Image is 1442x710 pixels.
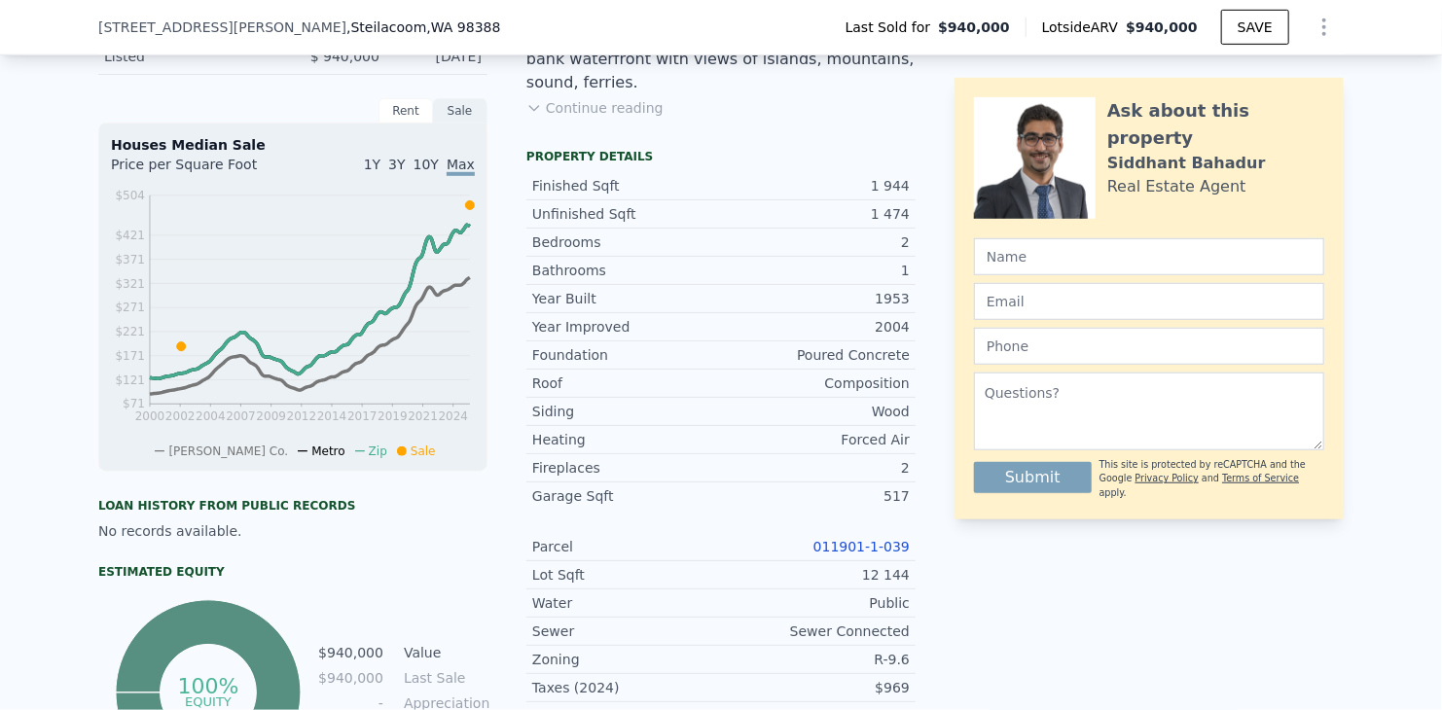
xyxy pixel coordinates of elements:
div: Water [532,593,721,613]
div: Siding [532,402,721,421]
div: Poured Concrete [721,345,910,365]
input: Phone [974,328,1324,365]
div: Fireplaces [532,458,721,478]
div: Price per Square Foot [111,155,293,186]
div: 1953 [721,289,910,308]
tspan: $504 [115,189,145,202]
div: Public [721,593,910,613]
button: SAVE [1221,10,1289,45]
input: Name [974,238,1324,275]
div: Sale [433,98,487,124]
span: Last Sold for [846,18,939,37]
a: 011901-1-039 [813,539,910,554]
div: Property details [526,149,916,164]
tspan: 2021 [408,409,438,423]
tspan: 2004 [196,409,226,423]
tspan: $171 [115,349,145,363]
tspan: 2012 [287,409,317,423]
div: Heating [532,430,721,449]
div: R-9.6 [721,650,910,669]
div: Sewer [532,621,721,641]
div: Unfinished Sqft [532,204,721,224]
div: 2004 [721,317,910,337]
div: Finished Sqft [532,176,721,195]
div: 1 [721,261,910,280]
div: Roof [532,373,721,393]
tspan: $121 [115,373,145,387]
div: Composition [721,373,910,393]
div: Siddhant Bahadur [1107,152,1266,175]
tspan: 2017 [347,409,378,423]
a: Terms of Service [1222,473,1299,483]
div: Year Improved [532,317,721,337]
span: $940,000 [938,18,1010,37]
div: [DATE] [395,47,482,66]
div: Estimated Equity [98,564,487,580]
tspan: 2024 [439,409,469,423]
td: $940,000 [317,667,384,689]
tspan: 2000 [135,409,165,423]
div: Bathrooms [532,261,721,280]
span: , Steilacoom [346,18,500,37]
tspan: 2002 [165,409,196,423]
div: Taxes (2024) [532,678,721,697]
tspan: 2019 [378,409,408,423]
tspan: $421 [115,229,145,242]
div: Lot Sqft [532,565,721,585]
div: Loan history from public records [98,498,487,514]
div: 2 [721,458,910,478]
div: 2 [721,232,910,252]
tspan: 100% [177,674,238,698]
div: Zoning [532,650,721,669]
span: 3Y [388,157,405,172]
tspan: $221 [115,325,145,338]
span: 10Y [414,157,439,172]
div: 517 [721,486,910,506]
span: 1Y [364,157,380,172]
div: Parcel [532,537,721,556]
span: Sale [411,444,436,458]
tspan: $71 [123,398,145,411]
div: Ask about this property [1107,97,1324,152]
span: Max [447,157,475,176]
span: , WA 98388 [426,19,500,35]
span: $940,000 [1126,19,1198,35]
input: Email [974,283,1324,320]
button: Submit [974,462,1092,493]
td: Value [400,642,487,663]
div: $969 [721,678,910,697]
span: Zip [369,444,387,458]
tspan: 2009 [256,409,286,423]
tspan: $371 [115,253,145,266]
button: Show Options [1305,8,1344,47]
span: [PERSON_NAME] Co. [168,444,288,458]
div: No records available. [98,521,487,541]
tspan: 2007 [226,409,256,423]
span: Metro [311,444,344,458]
div: Forced Air [721,430,910,449]
div: Real Estate Agent [1107,175,1246,198]
tspan: $321 [115,277,145,291]
div: Wood [721,402,910,421]
span: Lotside ARV [1042,18,1126,37]
td: $940,000 [317,642,384,663]
span: $ 940,000 [310,49,379,64]
div: Year Built [532,289,721,308]
div: Listed [104,47,277,66]
div: Houses Median Sale [111,135,475,155]
div: Sewer Connected [721,621,910,641]
span: [STREET_ADDRESS][PERSON_NAME] [98,18,346,37]
div: Rent [379,98,433,124]
div: Bedrooms [532,232,721,252]
div: 12 144 [721,565,910,585]
div: Foundation [532,345,721,365]
div: 1 474 [721,204,910,224]
div: This site is protected by reCAPTCHA and the Google and apply. [1100,458,1324,500]
tspan: $271 [115,302,145,315]
tspan: equity [185,694,232,709]
div: 1 944 [721,176,910,195]
button: Continue reading [526,98,664,118]
div: Garage Sqft [532,486,721,506]
td: Last Sale [400,667,487,689]
a: Privacy Policy [1136,473,1199,483]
